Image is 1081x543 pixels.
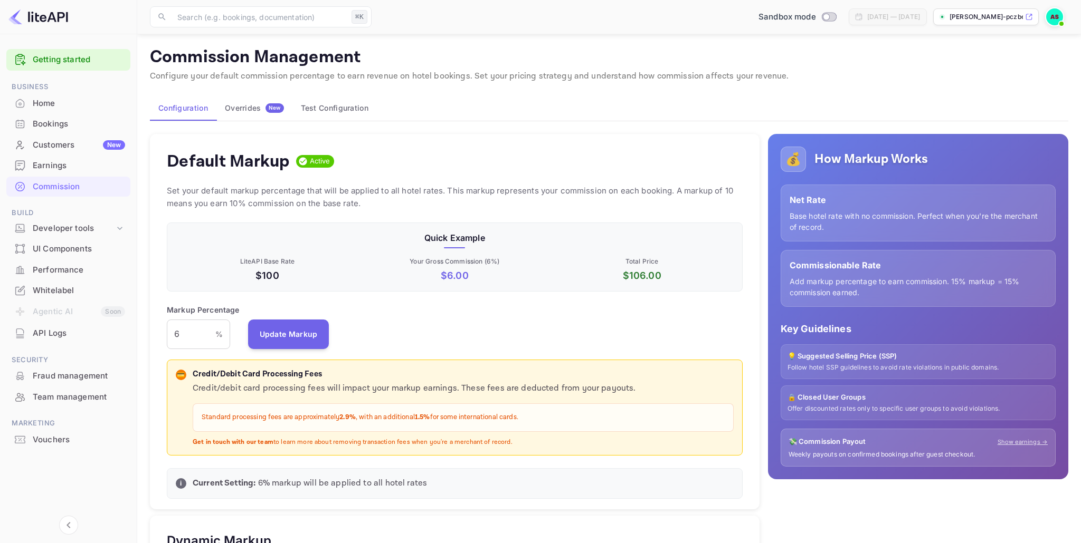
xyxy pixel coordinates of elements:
div: Vouchers [33,434,125,446]
div: Developer tools [33,222,115,235]
div: Fraud management [6,366,130,386]
p: 💰 [785,150,801,169]
button: Collapse navigation [59,516,78,535]
p: Commissionable Rate [790,259,1047,271]
span: New [265,104,284,111]
button: Update Markup [248,319,329,349]
p: 💡 Suggested Selling Price (SSP) [788,351,1049,362]
div: Switch to Production mode [754,11,840,23]
a: Fraud management [6,366,130,385]
div: Overrides [225,103,284,113]
div: Home [6,93,130,114]
p: [PERSON_NAME]-pczbe... [950,12,1023,22]
div: Performance [33,264,125,276]
div: UI Components [33,243,125,255]
h5: How Markup Works [814,151,928,168]
p: to learn more about removing transaction fees when you're a merchant of record. [193,438,734,447]
div: Bookings [6,114,130,134]
h4: Default Markup [167,151,290,172]
div: New [103,140,125,150]
span: Security [6,354,130,366]
button: Configuration [150,95,216,121]
div: Earnings [33,160,125,172]
div: Customers [33,139,125,151]
div: Team management [33,391,125,403]
img: Andreas Stefanis [1046,8,1063,25]
span: Build [6,207,130,219]
p: % [215,328,223,340]
span: Active [306,156,335,167]
img: LiteAPI logo [8,8,68,25]
p: Set your default markup percentage that will be applied to all hotel rates. This markup represent... [167,185,743,210]
div: Bookings [33,118,125,130]
a: Performance [6,260,130,279]
div: Commission [6,177,130,197]
strong: 2.9% [339,413,356,422]
p: i [180,479,182,488]
p: Total Price [551,257,734,266]
span: Business [6,81,130,93]
a: CustomersNew [6,135,130,154]
a: Vouchers [6,430,130,449]
strong: Get in touch with our team [193,438,273,446]
div: Getting started [6,49,130,71]
p: Add markup percentage to earn commission. 15% markup = 15% commission earned. [790,276,1047,298]
p: $ 106.00 [551,268,734,283]
p: 6 % markup will be applied to all hotel rates [193,477,734,490]
span: Marketing [6,418,130,429]
div: Performance [6,260,130,280]
div: CustomersNew [6,135,130,156]
input: 0 [167,319,215,349]
a: UI Components [6,239,130,258]
p: Standard processing fees are approximately , with an additional for some international cards. [202,412,725,423]
a: Getting started [33,54,125,66]
div: Developer tools [6,219,130,238]
p: 💸 Commission Payout [789,437,866,447]
p: LiteAPI Base Rate [176,257,359,266]
span: Sandbox mode [758,11,816,23]
p: Your Gross Commission ( 6 %) [363,257,546,266]
button: Test Configuration [292,95,377,121]
div: API Logs [6,323,130,344]
a: Show earnings → [998,438,1048,447]
strong: 1.5% [415,413,430,422]
a: Home [6,93,130,113]
a: Commission [6,177,130,196]
div: Whitelabel [33,285,125,297]
input: Search (e.g. bookings, documentation) [171,6,347,27]
p: Commission Management [150,47,1068,68]
div: Commission [33,181,125,193]
a: Team management [6,387,130,406]
p: Credit/debit card processing fees will impact your markup earnings. These fees are deducted from ... [193,382,734,395]
a: API Logs [6,323,130,343]
p: 🔒 Closed User Groups [788,392,1049,403]
div: UI Components [6,239,130,259]
div: Earnings [6,156,130,176]
p: Key Guidelines [781,322,1056,336]
div: Whitelabel [6,280,130,301]
a: Earnings [6,156,130,175]
div: Team management [6,387,130,408]
p: Quick Example [176,231,734,244]
a: Whitelabel [6,280,130,300]
p: Weekly payouts on confirmed bookings after guest checkout. [789,450,1048,459]
div: Fraud management [33,370,125,382]
strong: Current Setting: [193,478,255,489]
p: Configure your default commission percentage to earn revenue on hotel bookings. Set your pricing ... [150,70,1068,83]
p: Credit/Debit Card Processing Fees [193,369,734,381]
div: ⌘K [352,10,367,24]
p: Offer discounted rates only to specific user groups to avoid violations. [788,404,1049,413]
div: [DATE] — [DATE] [867,12,920,22]
p: $100 [176,268,359,283]
p: Net Rate [790,193,1047,206]
div: Home [33,98,125,110]
p: Follow hotel SSP guidelines to avoid rate violations in public domains. [788,363,1049,372]
div: Vouchers [6,430,130,450]
p: Base hotel rate with no commission. Perfect when you're the merchant of record. [790,210,1047,232]
div: API Logs [33,327,125,340]
p: $ 6.00 [363,268,546,283]
a: Bookings [6,114,130,133]
p: Markup Percentage [167,304,240,315]
p: 💳 [177,370,185,380]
